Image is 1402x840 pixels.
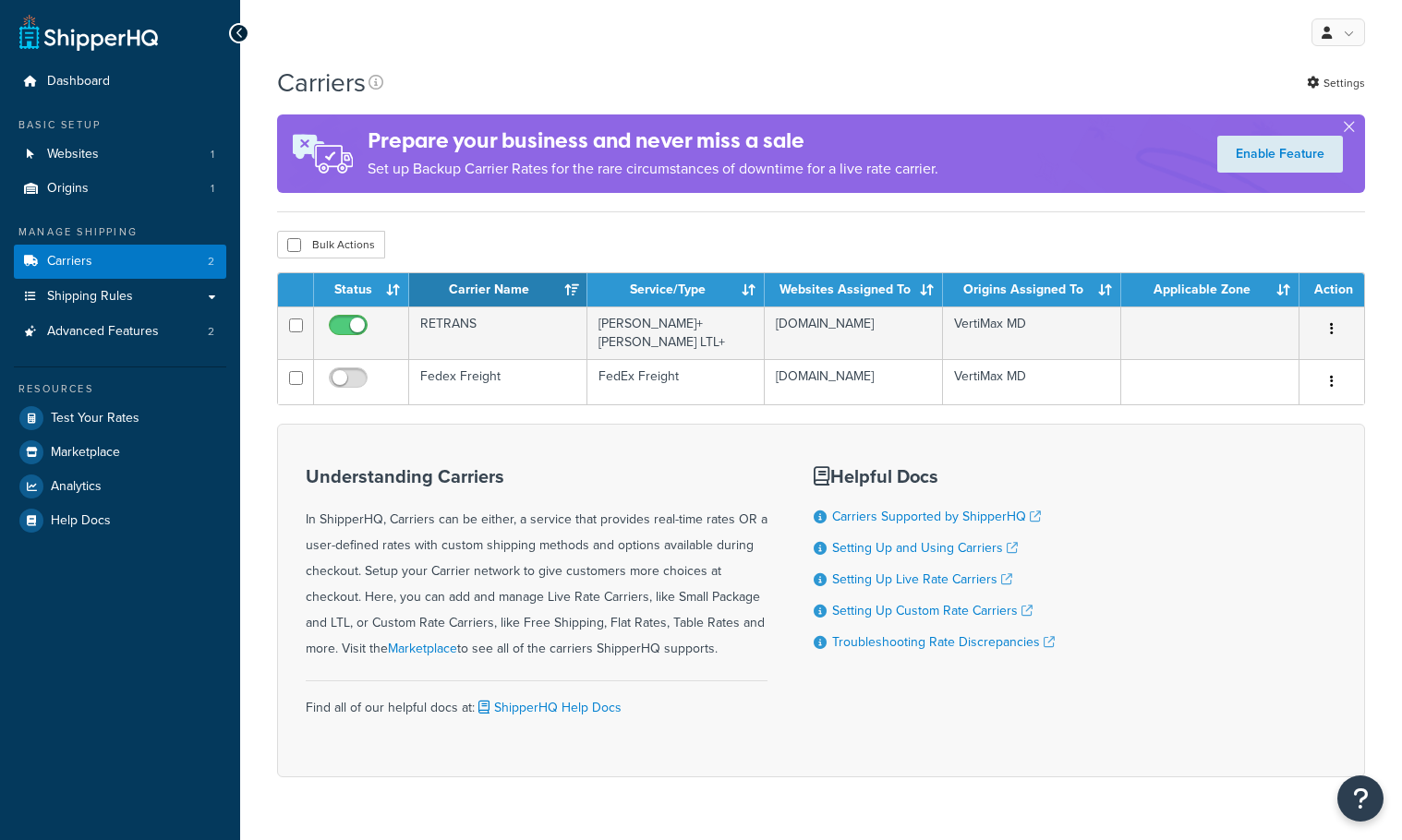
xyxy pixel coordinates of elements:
[51,513,111,529] span: Help Docs
[51,445,120,461] span: Marketplace
[47,254,92,270] span: Carriers
[14,65,226,99] a: Dashboard
[211,181,214,197] span: 1
[14,436,226,469] a: Marketplace
[14,402,226,435] a: Test Your Rates
[14,280,226,314] a: Shipping Rules
[765,306,943,359] td: [DOMAIN_NAME]
[409,306,587,359] td: RETRANS
[14,138,226,172] li: Websites
[47,147,99,162] span: Websites
[832,632,1055,652] a: Troubleshooting Rate Discrepancies
[51,479,102,495] span: Analytics
[14,117,226,133] div: Basic Setup
[832,601,1033,620] a: Setting Up Custom Rate Carriers
[14,245,226,279] li: Carriers
[14,172,226,206] a: Origins 1
[409,273,587,306] th: Carrier Name: activate to sort column ascending
[14,138,226,172] a: Websites 1
[277,65,366,101] h1: Carriers
[587,273,766,306] th: Service/Type: activate to sort column ascending
[47,324,159,340] span: Advanced Features
[277,114,368,193] img: ad-rules-rateshop-fe6ec290ccb7230408bd80ed9643f0289d75e0ffd9eb532fc0e269fcd187b520.png
[475,698,622,717] a: ShipperHQ Help Docs
[47,74,110,90] span: Dashboard
[14,504,226,537] a: Help Docs
[314,273,409,306] th: Status: activate to sort column ascending
[943,273,1121,306] th: Origins Assigned To: activate to sort column ascending
[832,507,1041,526] a: Carriers Supported by ShipperHQ
[1307,70,1365,96] a: Settings
[14,224,226,240] div: Manage Shipping
[277,231,385,258] button: Bulk Actions
[14,245,226,279] a: Carriers 2
[814,466,1055,486] h3: Helpful Docs
[306,466,767,486] h3: Understanding Carriers
[47,289,133,305] span: Shipping Rules
[1299,273,1364,306] th: Action
[47,181,89,197] span: Origins
[943,306,1121,359] td: VertiMax MD
[19,14,158,51] a: ShipperHQ Home
[1121,273,1299,306] th: Applicable Zone: activate to sort column ascending
[211,147,214,162] span: 1
[306,466,767,662] div: In ShipperHQ, Carriers can be either, a service that provides real-time rates OR a user-defined r...
[208,254,214,270] span: 2
[368,126,938,156] h4: Prepare your business and never miss a sale
[14,315,226,349] li: Advanced Features
[1337,775,1384,822] button: Open Resource Center
[765,273,943,306] th: Websites Assigned To: activate to sort column ascending
[14,470,226,503] a: Analytics
[306,680,767,721] div: Find all of our helpful docs at:
[51,411,139,426] span: Test Your Rates
[765,359,943,404] td: [DOMAIN_NAME]
[368,156,938,182] p: Set up Backup Carrier Rates for the rare circumstances of downtime for a live rate carrier.
[388,639,457,658] a: Marketplace
[832,538,1018,558] a: Setting Up and Using Carriers
[14,381,226,397] div: Resources
[587,359,766,404] td: FedEx Freight
[14,172,226,206] li: Origins
[1217,136,1343,173] a: Enable Feature
[587,306,766,359] td: [PERSON_NAME]+[PERSON_NAME] LTL+
[208,324,214,340] span: 2
[409,359,587,404] td: Fedex Freight
[14,315,226,349] a: Advanced Features 2
[832,570,1012,589] a: Setting Up Live Rate Carriers
[943,359,1121,404] td: VertiMax MD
